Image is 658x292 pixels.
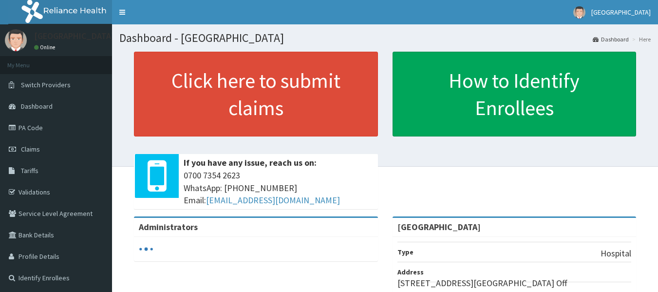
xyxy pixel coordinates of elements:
a: Dashboard [593,35,629,43]
span: 0700 7354 2623 WhatsApp: [PHONE_NUMBER] Email: [184,169,373,207]
span: Dashboard [21,102,53,111]
img: User Image [573,6,585,19]
a: [EMAIL_ADDRESS][DOMAIN_NAME] [206,195,340,206]
p: Hospital [601,247,631,260]
a: Click here to submit claims [134,52,378,136]
span: [GEOGRAPHIC_DATA] [591,8,651,17]
img: User Image [5,29,27,51]
b: If you have any issue, reach us on: [184,157,317,168]
b: Type [397,248,414,256]
a: How to Identify Enrollees [393,52,637,136]
span: Switch Providers [21,80,71,89]
span: Tariffs [21,166,38,175]
b: Administrators [139,221,198,233]
li: Here [630,35,651,43]
svg: audio-loading [139,242,153,256]
a: Online [34,44,57,51]
h1: Dashboard - [GEOGRAPHIC_DATA] [119,32,651,44]
strong: [GEOGRAPHIC_DATA] [397,221,481,233]
span: Claims [21,145,40,154]
b: Address [397,268,424,276]
p: [GEOGRAPHIC_DATA] [34,32,114,40]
